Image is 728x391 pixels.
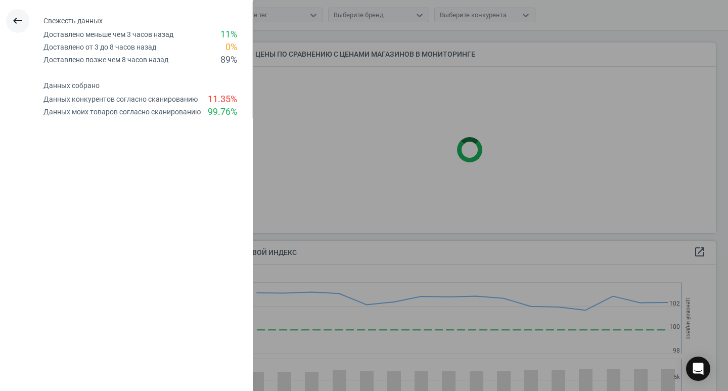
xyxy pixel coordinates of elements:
div: Доставлено меньше чем 3 часов назад [43,30,173,39]
div: Данных моих товаров согласно сканированию [43,107,201,117]
div: 99.76 % [208,106,237,118]
div: 89 % [220,54,237,66]
h4: Свежесть данных [43,17,252,25]
div: Доставлено от 3 до 8 часов назад [43,42,156,52]
button: keyboard_backspace [6,9,29,33]
div: Open Intercom Messenger [686,357,710,381]
i: keyboard_backspace [12,15,24,27]
div: Данных конкурентов согласно сканированию [43,95,198,104]
div: 11 % [220,28,237,41]
div: 0 % [225,41,237,54]
div: Доставлено позже чем 8 часов назад [43,55,168,65]
h4: Данных собрано [43,81,252,90]
div: 11.35 % [208,93,237,106]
